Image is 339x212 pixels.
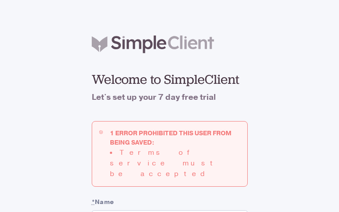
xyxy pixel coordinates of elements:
[92,91,248,103] h4: Let's set up your 7 day free trial
[92,71,248,88] h2: Welcome to SimpleClient
[110,129,240,147] h4: 1 error prohibited this user from being saved:
[92,197,248,207] label: Name
[92,198,95,206] abbr: required
[110,147,240,179] li: Terms of service must be accepted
